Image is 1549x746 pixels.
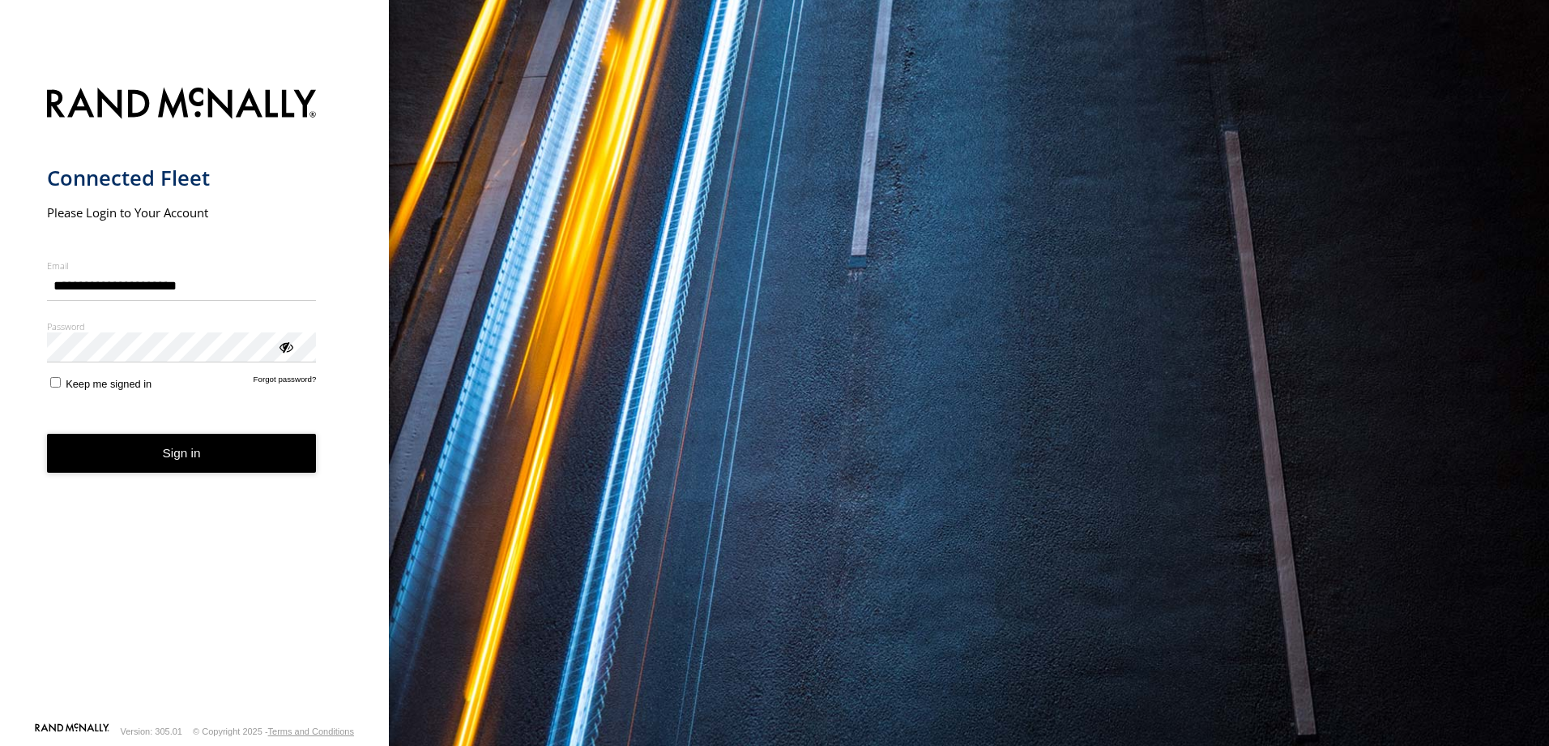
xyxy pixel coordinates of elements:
[47,204,317,221] h2: Please Login to Your Account
[66,378,151,390] span: Keep me signed in
[193,727,354,736] div: © Copyright 2025 -
[47,78,343,722] form: main
[47,165,317,191] h1: Connected Fleet
[254,375,317,390] a: Forgot password?
[277,338,293,354] div: ViewPassword
[47,259,317,272] label: Email
[47,434,317,474] button: Sign in
[47,320,317,332] label: Password
[50,377,61,388] input: Keep me signed in
[47,84,317,126] img: Rand McNally
[35,723,109,740] a: Visit our Website
[121,727,182,736] div: Version: 305.01
[268,727,354,736] a: Terms and Conditions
